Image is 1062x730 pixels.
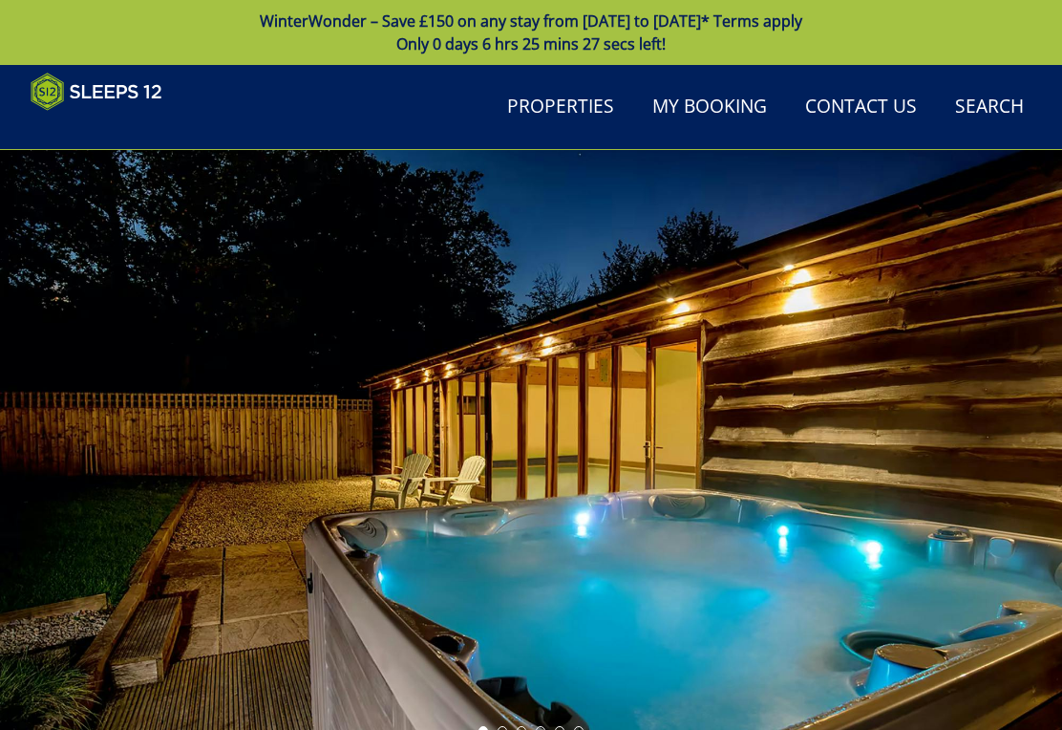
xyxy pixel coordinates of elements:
a: Contact Us [797,86,924,129]
a: My Booking [645,86,775,129]
span: Only 0 days 6 hrs 25 mins 27 secs left! [396,33,666,54]
iframe: Customer reviews powered by Trustpilot [21,122,222,139]
img: Sleeps 12 [31,73,162,111]
a: Properties [499,86,622,129]
a: Search [947,86,1031,129]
